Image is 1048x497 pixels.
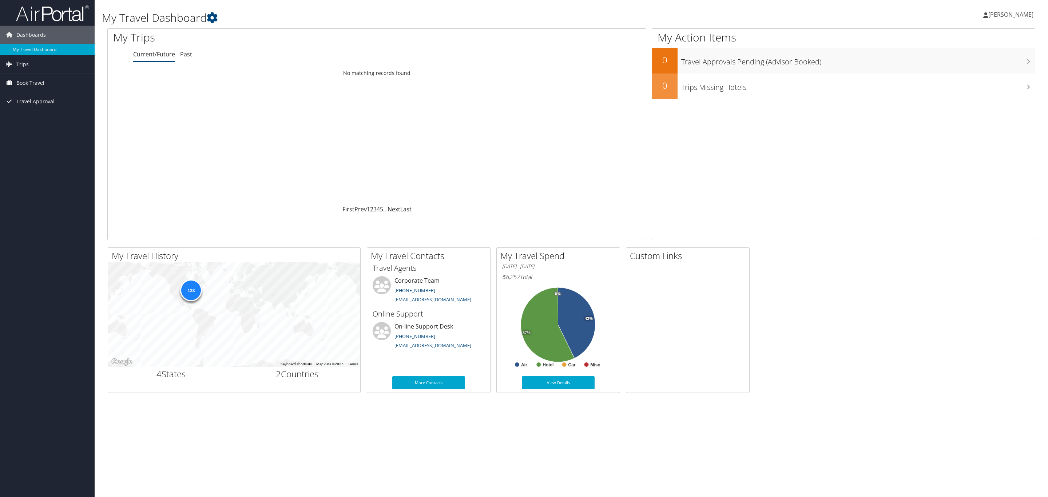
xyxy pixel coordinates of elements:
[180,50,192,58] a: Past
[983,4,1041,25] a: [PERSON_NAME]
[102,10,728,25] h1: My Travel Dashboard
[113,30,416,45] h1: My Trips
[400,205,412,213] a: Last
[500,250,620,262] h2: My Travel Spend
[110,357,134,367] a: Open this area in Google Maps (opens a new window)
[316,362,344,366] span: Map data ©2025
[281,362,312,367] button: Keyboard shortcuts
[383,205,388,213] span: …
[652,79,678,92] h2: 0
[354,205,367,213] a: Prev
[585,317,593,321] tspan: 43%
[681,53,1035,67] h3: Travel Approvals Pending (Advisor Booked)
[388,205,400,213] a: Next
[988,11,1033,19] span: [PERSON_NAME]
[591,362,600,367] text: Misc
[394,296,471,303] a: [EMAIL_ADDRESS][DOMAIN_NAME]
[652,73,1035,99] a: 0Trips Missing Hotels
[394,342,471,349] a: [EMAIL_ADDRESS][DOMAIN_NAME]
[276,368,281,380] span: 2
[568,362,576,367] text: Car
[502,273,614,281] h6: Total
[16,92,55,111] span: Travel Approval
[108,67,646,80] td: No matching records found
[652,48,1035,73] a: 0Travel Approvals Pending (Advisor Booked)
[377,205,380,213] a: 4
[342,205,354,213] a: First
[240,368,355,380] h2: Countries
[370,205,373,213] a: 2
[502,263,614,270] h6: [DATE] - [DATE]
[348,362,358,366] a: Terms (opens in new tab)
[380,205,383,213] a: 5
[16,74,44,92] span: Book Travel
[394,287,435,294] a: [PHONE_NUMBER]
[16,55,29,73] span: Trips
[180,279,202,301] div: 133
[156,368,162,380] span: 4
[652,30,1035,45] h1: My Action Items
[369,276,488,306] li: Corporate Team
[16,5,89,22] img: airportal-logo.png
[112,250,360,262] h2: My Travel History
[392,376,465,389] a: More Contacts
[373,309,485,319] h3: Online Support
[373,205,377,213] a: 3
[523,331,531,335] tspan: 57%
[114,368,229,380] h2: States
[394,333,435,339] a: [PHONE_NUMBER]
[373,263,485,273] h3: Travel Agents
[521,362,527,367] text: Air
[371,250,490,262] h2: My Travel Contacts
[133,50,175,58] a: Current/Future
[652,54,678,66] h2: 0
[16,26,46,44] span: Dashboards
[502,273,520,281] span: $8,257
[555,292,561,296] tspan: 0%
[369,322,488,352] li: On-line Support Desk
[367,205,370,213] a: 1
[543,362,553,367] text: Hotel
[522,376,595,389] a: View Details
[110,357,134,367] img: Google
[681,79,1035,92] h3: Trips Missing Hotels
[630,250,749,262] h2: Custom Links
